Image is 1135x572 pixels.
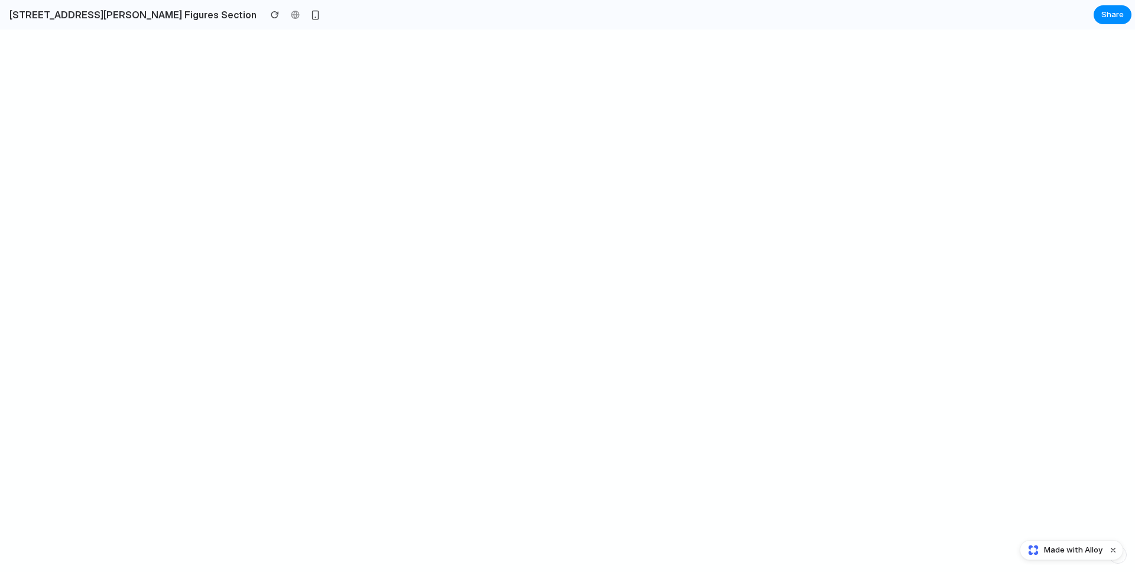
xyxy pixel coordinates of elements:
span: Made with Alloy [1044,544,1102,556]
h2: [STREET_ADDRESS][PERSON_NAME] Figures Section [5,8,257,22]
button: Share [1094,5,1131,24]
a: Made with Alloy [1020,544,1104,556]
button: Dismiss watermark [1106,543,1120,557]
span: Share [1101,9,1124,21]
